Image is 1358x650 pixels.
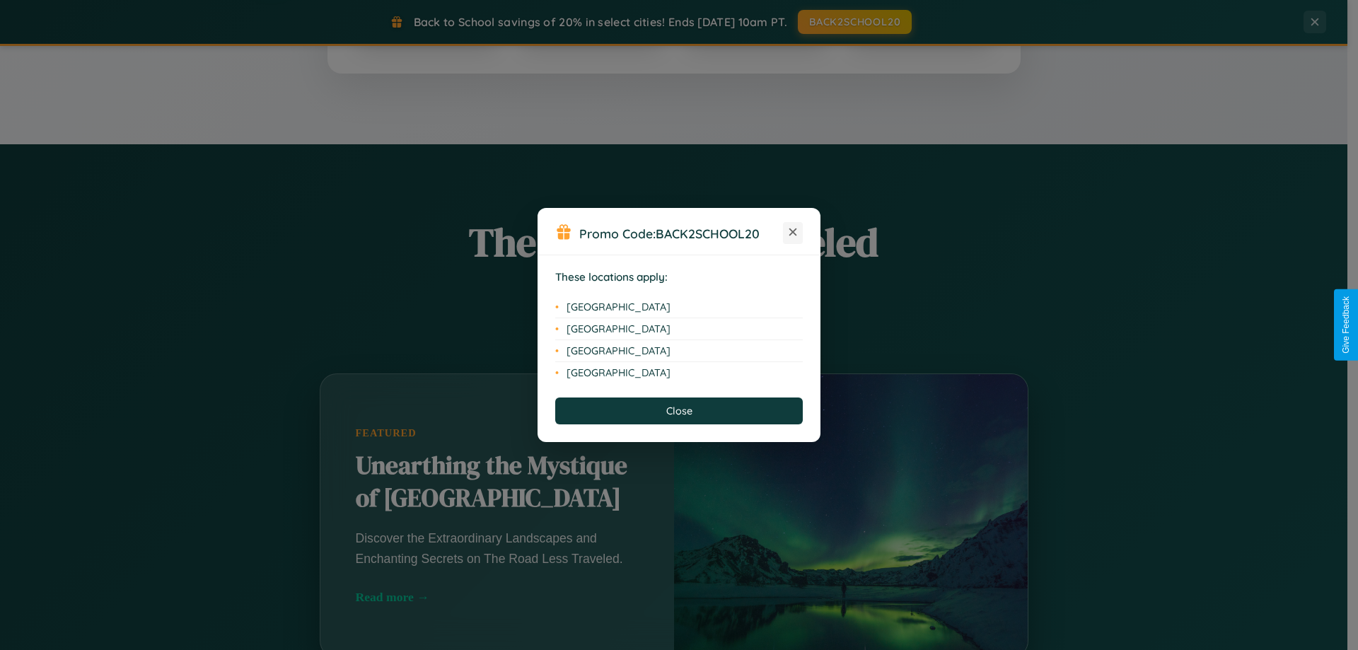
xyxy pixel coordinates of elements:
b: BACK2SCHOOL20 [656,226,760,241]
div: Give Feedback [1341,296,1351,354]
button: Close [555,397,803,424]
li: [GEOGRAPHIC_DATA] [555,318,803,340]
h3: Promo Code: [579,226,783,241]
li: [GEOGRAPHIC_DATA] [555,362,803,383]
li: [GEOGRAPHIC_DATA] [555,296,803,318]
strong: These locations apply: [555,270,668,284]
li: [GEOGRAPHIC_DATA] [555,340,803,362]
